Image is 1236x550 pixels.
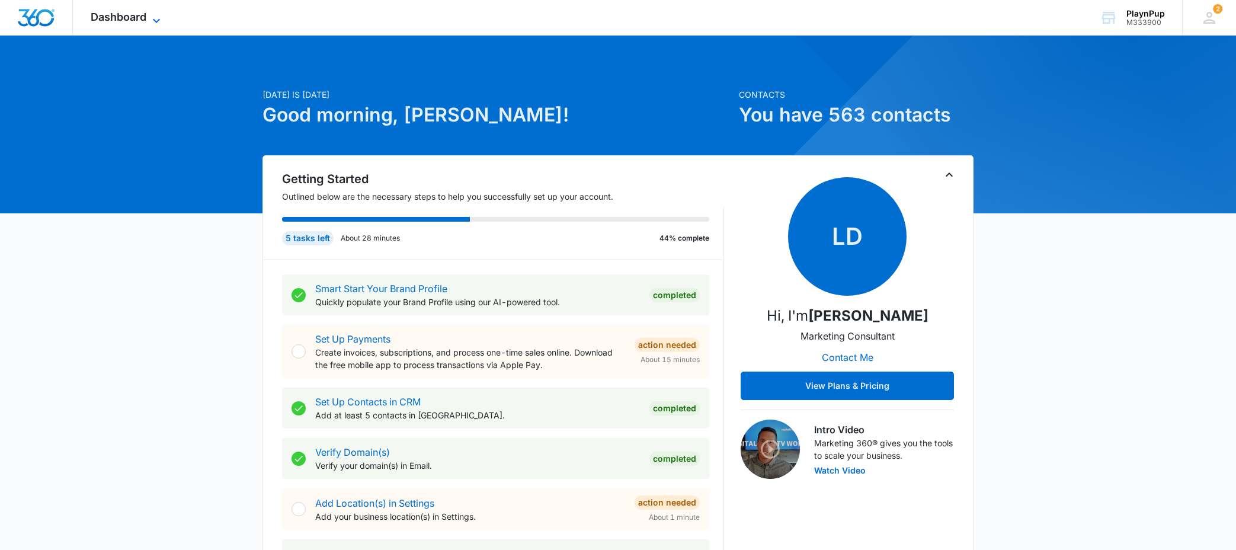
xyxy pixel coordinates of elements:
span: Dashboard [91,11,146,23]
p: Contacts [739,88,974,101]
p: About 28 minutes [341,233,400,244]
div: account name [1126,9,1165,18]
button: Toggle Collapse [942,168,956,182]
a: Add Location(s) in Settings [315,497,434,509]
p: Quickly populate your Brand Profile using our AI-powered tool. [315,296,640,308]
p: Add your business location(s) in Settings. [315,510,625,523]
a: Smart Start Your Brand Profile [315,283,447,295]
button: View Plans & Pricing [741,372,954,400]
div: Action Needed [635,495,700,510]
h3: Intro Video [814,423,954,437]
h1: You have 563 contacts [739,101,974,129]
button: Contact Me [810,343,885,372]
div: Completed [649,288,700,302]
span: LD [788,177,907,296]
h1: Good morning, [PERSON_NAME]! [262,101,732,129]
p: Verify your domain(s) in Email. [315,459,640,472]
p: 44% complete [659,233,709,244]
p: Hi, I'm [767,305,928,327]
p: Create invoices, subscriptions, and process one-time sales online. Download the free mobile app t... [315,346,625,371]
p: Add at least 5 contacts in [GEOGRAPHIC_DATA]. [315,409,640,421]
div: 5 tasks left [282,231,334,245]
span: 2 [1213,4,1222,14]
p: Marketing 360® gives you the tools to scale your business. [814,437,954,462]
div: notifications count [1213,4,1222,14]
p: Outlined below are the necessary steps to help you successfully set up your account. [282,190,724,203]
a: Set Up Payments [315,333,390,345]
div: account id [1126,18,1165,27]
p: [DATE] is [DATE] [262,88,732,101]
a: Set Up Contacts in CRM [315,396,421,408]
div: Completed [649,401,700,415]
a: Verify Domain(s) [315,446,390,458]
img: Intro Video [741,420,800,479]
h2: Getting Started [282,170,724,188]
span: About 1 minute [649,512,700,523]
button: Watch Video [814,466,866,475]
span: About 15 minutes [641,354,700,365]
div: Action Needed [635,338,700,352]
div: Completed [649,452,700,466]
p: Marketing Consultant [800,329,895,343]
strong: [PERSON_NAME] [808,307,928,324]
